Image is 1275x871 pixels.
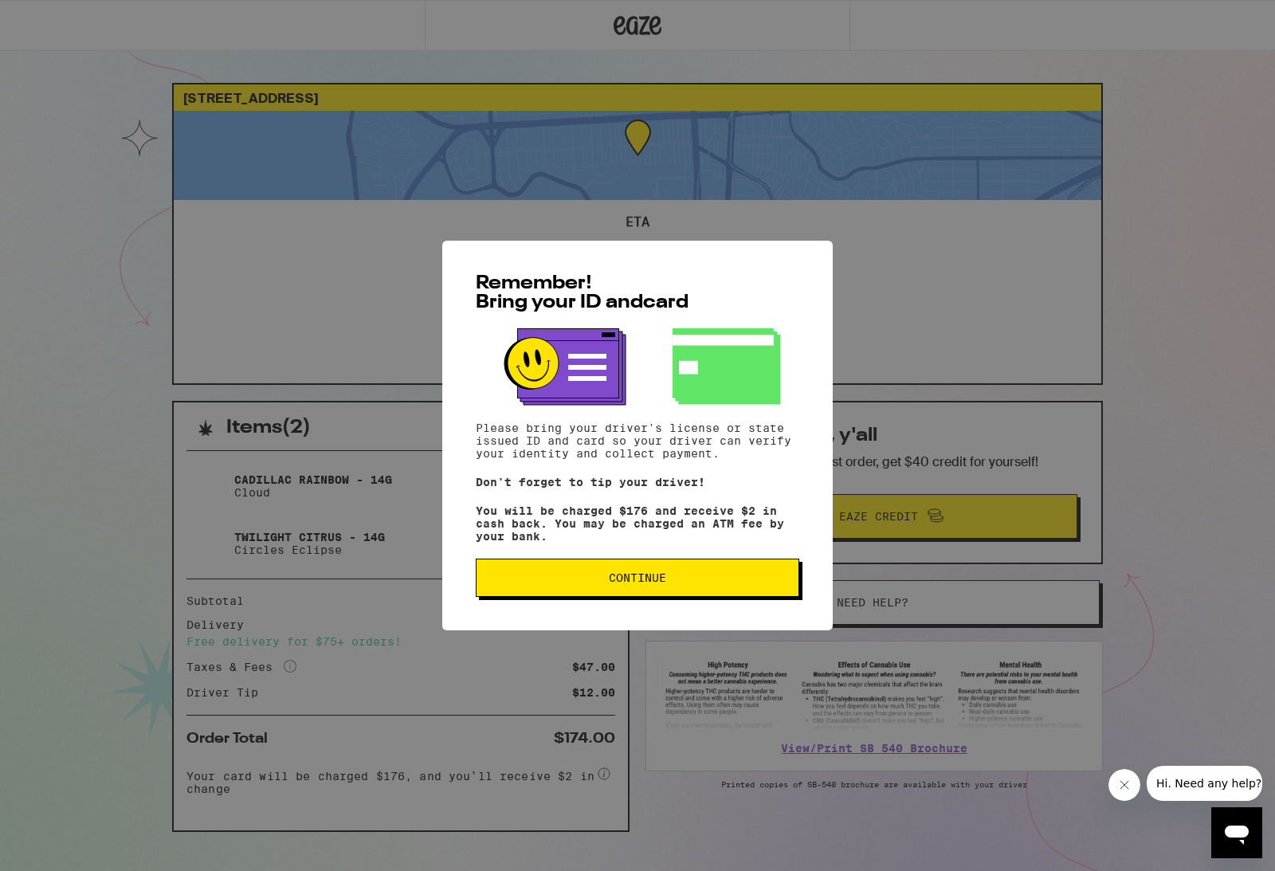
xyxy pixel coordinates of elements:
[1147,766,1262,801] iframe: Message from company
[476,504,799,543] p: You will be charged $176 and receive $2 in cash back. You may be charged an ATM fee by your bank.
[1108,769,1140,801] iframe: Close message
[609,572,666,583] span: Continue
[476,559,799,597] button: Continue
[476,422,799,460] p: Please bring your driver's license or state issued ID and card so your driver can verify your ide...
[476,274,688,312] span: Remember! Bring your ID and card
[476,476,799,488] p: Don't forget to tip your driver!
[1211,807,1262,858] iframe: Button to launch messaging window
